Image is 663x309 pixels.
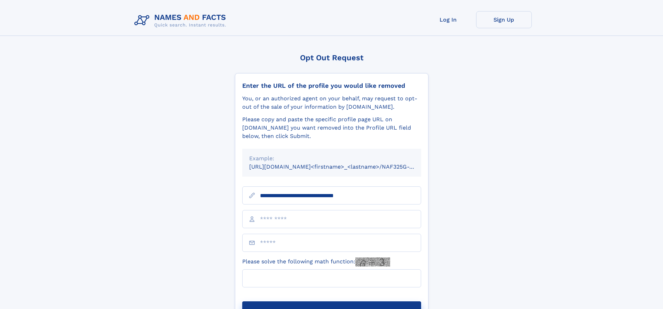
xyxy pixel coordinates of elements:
a: Sign Up [476,11,532,28]
small: [URL][DOMAIN_NAME]<firstname>_<lastname>/NAF325G-xxxxxxxx [249,163,434,170]
div: Opt Out Request [235,53,428,62]
div: You, or an authorized agent on your behalf, may request to opt-out of the sale of your informatio... [242,94,421,111]
div: Enter the URL of the profile you would like removed [242,82,421,90]
label: Please solve the following math function: [242,257,390,266]
div: Please copy and paste the specific profile page URL on [DOMAIN_NAME] you want removed into the Pr... [242,115,421,140]
img: Logo Names and Facts [132,11,232,30]
div: Example: [249,154,414,163]
a: Log In [420,11,476,28]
